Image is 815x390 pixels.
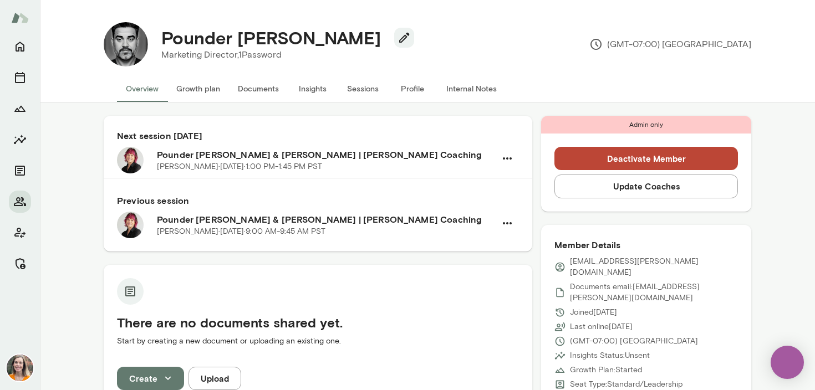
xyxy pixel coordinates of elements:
div: Admin only [541,116,751,134]
h6: Pounder [PERSON_NAME] & [PERSON_NAME] | [PERSON_NAME] Coaching [157,213,496,226]
h6: Previous session [117,194,519,207]
button: Update Coaches [554,175,738,198]
img: Mento [11,7,29,28]
button: Overview [117,75,167,102]
button: Manage [9,253,31,275]
p: Insights Status: Unsent [570,350,650,361]
button: Sessions [338,75,388,102]
img: Carrie Kelly [7,355,33,381]
p: [PERSON_NAME] · [DATE] · 1:00 PM-1:45 PM PST [157,161,322,172]
p: Growth Plan: Started [570,365,642,376]
p: [PERSON_NAME] · [DATE] · 9:00 AM-9:45 AM PST [157,226,325,237]
h6: Next session [DATE] [117,129,519,142]
p: (GMT-07:00) [GEOGRAPHIC_DATA] [589,38,751,51]
button: Growth Plan [9,97,31,120]
h6: Pounder [PERSON_NAME] & [PERSON_NAME] | [PERSON_NAME] Coaching [157,148,496,161]
p: Marketing Director, 1Password [161,48,405,61]
button: Upload [189,367,241,390]
p: Start by creating a new document or uploading an existing one. [117,336,519,347]
button: Members [9,191,31,213]
button: Insights [9,129,31,151]
button: Internal Notes [437,75,506,102]
button: Documents [229,75,288,102]
button: Client app [9,222,31,244]
p: Joined [DATE] [570,307,617,318]
p: Documents email: [EMAIL_ADDRESS][PERSON_NAME][DOMAIN_NAME] [570,281,738,304]
p: Last online [DATE] [570,321,633,332]
p: Seat Type: Standard/Leadership [570,379,682,390]
button: Profile [388,75,437,102]
button: Sessions [9,66,31,89]
button: Insights [288,75,338,102]
button: Growth plan [167,75,229,102]
h5: There are no documents shared yet. [117,314,519,331]
button: Create [117,367,184,390]
img: Pounder Baehr [104,22,148,66]
button: Home [9,35,31,58]
button: Documents [9,160,31,182]
h4: Pounder [PERSON_NAME] [161,27,381,48]
button: Deactivate Member [554,147,738,170]
h6: Member Details [554,238,738,252]
p: [EMAIL_ADDRESS][PERSON_NAME][DOMAIN_NAME] [570,256,738,278]
p: (GMT-07:00) [GEOGRAPHIC_DATA] [570,336,698,347]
